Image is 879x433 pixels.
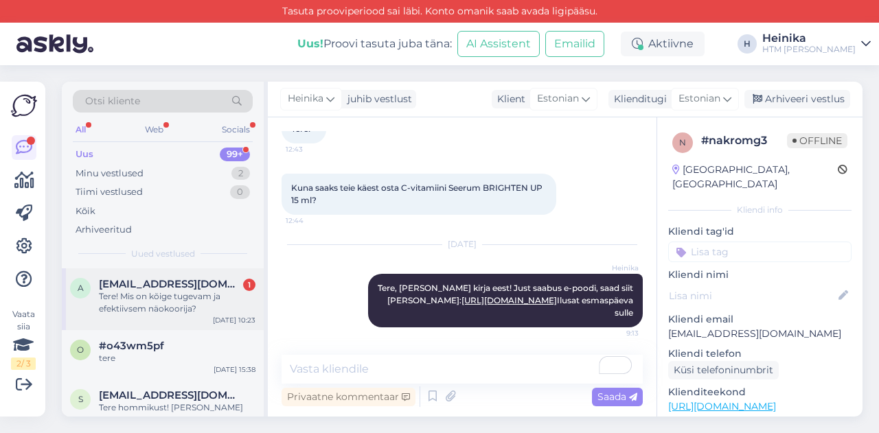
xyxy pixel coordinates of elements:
div: Uus [76,148,93,161]
span: Offline [787,133,847,148]
textarea: To enrich screen reader interactions, please activate Accessibility in Grammarly extension settings [282,355,643,384]
p: Kliendi nimi [668,268,852,282]
p: Kliendi telefon [668,347,852,361]
span: 12:43 [286,144,337,154]
div: tere [99,352,255,364]
span: s [78,394,83,404]
span: o [77,344,84,355]
div: 0 [230,185,250,199]
div: Klient [492,92,525,106]
img: Askly Logo [11,93,37,119]
span: Otsi kliente [85,94,140,108]
div: Kõik [76,204,95,218]
div: Küsi telefoninumbrit [668,361,779,379]
div: Vaata siia [11,308,36,370]
span: Heinika [587,263,639,273]
div: H [738,34,757,54]
span: Estonian [678,91,720,106]
input: Lisa nimi [669,288,836,303]
div: Socials [219,121,253,139]
div: All [73,121,89,139]
div: Aktiivne [621,32,705,56]
span: a [78,283,84,293]
div: Proovi tasuta juba täna: [297,36,452,52]
div: juhib vestlust [342,92,412,106]
p: Kliendi tag'id [668,224,852,239]
div: 1 [243,279,255,291]
div: HTM [PERSON_NAME] [762,44,856,55]
span: n [679,137,686,148]
div: Privaatne kommentaar [282,388,415,406]
span: 9:13 [587,328,639,338]
div: [DATE] 15:38 [214,364,255,375]
span: #o43wm5pf [99,340,164,352]
div: Kliendi info [668,204,852,216]
span: Kuna saaks teie käest osta C-vitamiini Seerum BRIGHTEN UP 15 ml? [291,183,545,205]
div: Tere! Mis on kõige tugevam ja efektiivsem näokoorija? [99,290,255,315]
div: [DATE] 10:23 [213,315,255,325]
div: [DATE] [282,238,643,250]
a: [URL][DOMAIN_NAME] [461,295,557,305]
div: [GEOGRAPHIC_DATA], [GEOGRAPHIC_DATA] [672,163,838,191]
p: Klienditeekond [668,385,852,399]
span: Tere, [PERSON_NAME] kirja eest! Just saabus e-poodi, saad siit [PERSON_NAME]: Ilusat esmaspäeva s... [378,283,635,318]
div: 2 / 3 [11,358,36,370]
input: Lisa tag [668,242,852,262]
a: HeinikaHTM [PERSON_NAME] [762,33,871,55]
span: 12:44 [286,215,337,226]
button: AI Assistent [457,31,540,57]
button: Emailid [545,31,604,57]
span: sirje.puusepp2@mail.ee [99,389,242,401]
span: alian.magi@gmail.com [99,278,242,290]
div: Arhiveeritud [76,223,132,237]
a: [URL][DOMAIN_NAME] [668,400,776,412]
div: # nakromg3 [701,132,787,149]
span: Uued vestlused [131,248,195,260]
div: Minu vestlused [76,167,144,180]
b: Uus! [297,37,323,50]
div: Tiimi vestlused [76,185,143,199]
div: Tere hommikust! [PERSON_NAME] Clear skin challege, aga ma ei saanud eile videot meilile! [99,401,255,426]
div: Arhiveeri vestlus [744,90,850,108]
p: Kliendi email [668,312,852,327]
div: Klienditugi [608,92,667,106]
p: [EMAIL_ADDRESS][DOMAIN_NAME] [668,327,852,341]
div: 2 [231,167,250,180]
div: 99+ [220,148,250,161]
span: Estonian [537,91,579,106]
div: Web [142,121,166,139]
div: Heinika [762,33,856,44]
span: Saada [597,390,637,403]
span: Heinika [288,91,323,106]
